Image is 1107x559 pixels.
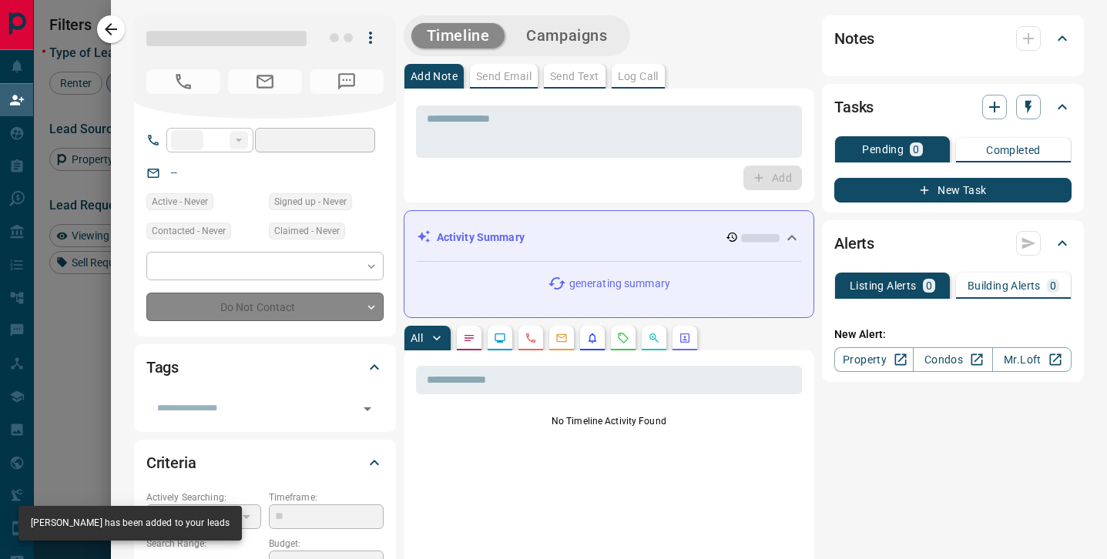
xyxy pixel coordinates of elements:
p: generating summary [569,276,670,292]
button: Campaigns [511,23,622,49]
div: Do Not Contact [146,293,384,321]
p: 0 [913,144,919,155]
a: -- [171,166,177,179]
svg: Opportunities [648,332,660,344]
div: Criteria [146,444,384,481]
p: 0 [926,280,932,291]
div: Tasks [834,89,1072,126]
span: No Number [310,69,384,94]
button: Timeline [411,23,505,49]
svg: Listing Alerts [586,332,599,344]
p: Pending [862,144,904,155]
p: Completed [986,145,1041,156]
p: Timeframe: [269,490,384,504]
p: Budget: [269,537,384,551]
p: Add Note [411,71,458,82]
div: Activity Summary [417,223,801,252]
h2: Tags [146,355,179,380]
span: Claimed - Never [274,223,340,239]
svg: Lead Browsing Activity [494,332,506,344]
svg: Agent Actions [679,332,691,344]
a: Condos [913,347,992,372]
p: Actively Searching: [146,490,261,504]
p: New Alert: [834,326,1072,343]
h2: Criteria [146,450,196,475]
span: No Number [146,69,220,94]
p: Search Range: [146,537,261,551]
span: Signed up - Never [274,194,347,209]
span: Contacted - Never [152,223,226,239]
div: Notes [834,20,1072,57]
a: Mr.Loft [992,347,1072,372]
a: Property [834,347,914,372]
h2: Alerts [834,231,874,256]
svg: Notes [463,332,475,344]
div: Tags [146,349,384,386]
span: No Email [228,69,302,94]
svg: Calls [525,332,537,344]
span: Active - Never [152,194,208,209]
h2: Tasks [834,95,874,119]
svg: Requests [617,332,629,344]
h2: Notes [834,26,874,51]
p: Activity Summary [437,229,525,246]
button: Open [357,398,378,420]
div: [PERSON_NAME] has been added to your leads [31,510,230,536]
div: Alerts [834,225,1072,262]
p: Listing Alerts [850,280,917,291]
p: All [411,333,423,343]
button: New Task [834,178,1072,203]
svg: Emails [555,332,568,344]
p: 0 [1050,280,1056,291]
p: Building Alerts [968,280,1041,291]
p: No Timeline Activity Found [416,414,802,428]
